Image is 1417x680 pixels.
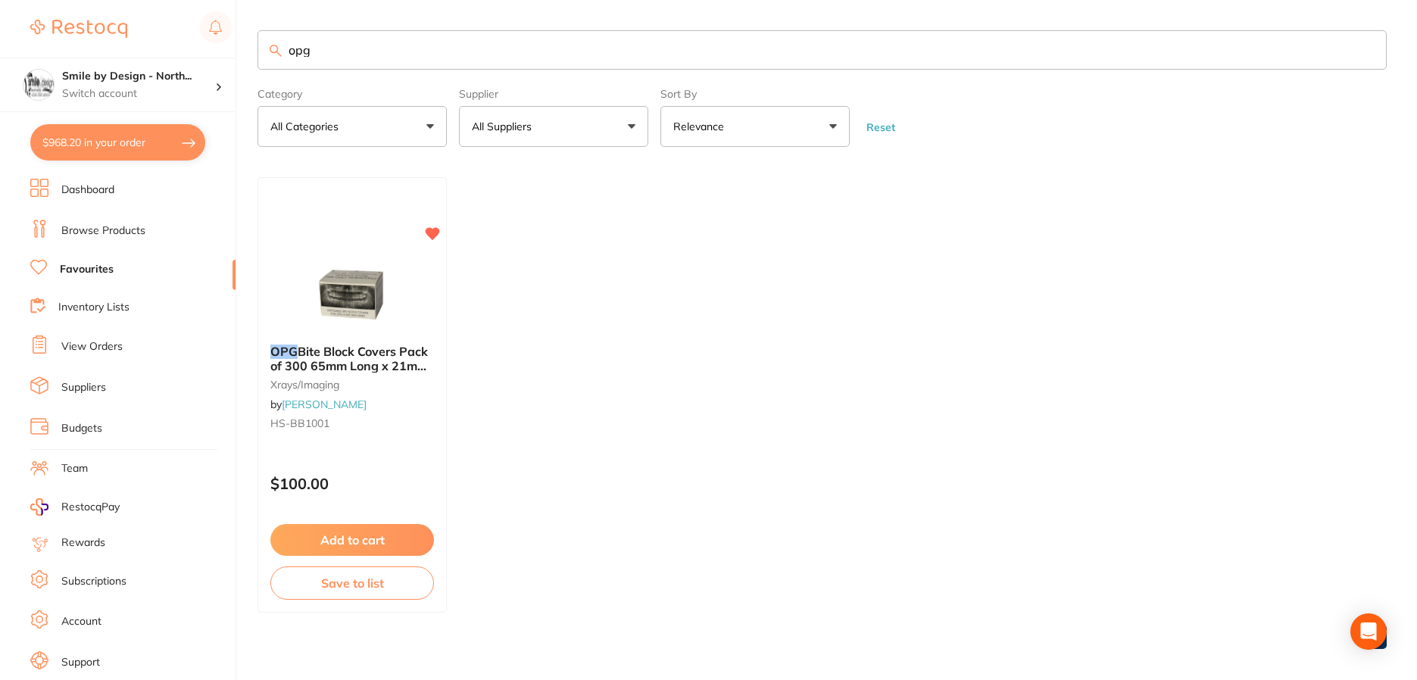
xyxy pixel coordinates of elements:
a: Support [61,655,100,670]
span: by [270,398,367,411]
a: Budgets [61,421,102,436]
button: All Suppliers [459,106,648,147]
label: Supplier [459,88,648,100]
a: Favourites [60,262,114,277]
a: View Orders [61,339,123,354]
a: Restocq Logo [30,11,127,46]
small: xrays/imaging [270,379,434,391]
img: RestocqPay [30,498,48,516]
button: Add to cart [270,524,434,556]
p: $100.00 [270,475,434,492]
button: Reset [862,120,900,134]
p: Relevance [673,119,730,134]
b: OPG Bite Block Covers Pack of 300 65mm Long x 21mm Wide [270,345,434,373]
button: Save to list [270,566,434,600]
span: Bite Block Covers Pack of 300 65mm Long x 21mm Wide [270,344,428,387]
a: Suppliers [61,380,106,395]
a: RestocqPay [30,498,120,516]
button: $968.20 in your order [30,124,205,161]
a: Team [61,461,88,476]
img: Smile by Design - North Sydney [23,70,54,100]
img: OPG Bite Block Covers Pack of 300 65mm Long x 21mm Wide [303,257,401,332]
a: Inventory Lists [58,300,130,315]
img: Restocq Logo [30,20,127,38]
h4: Smile by Design - North Sydney [62,69,215,84]
a: Dashboard [61,182,114,198]
div: Open Intercom Messenger [1350,613,1387,650]
p: All Categories [270,119,345,134]
input: Search Favourite Products [257,30,1387,70]
a: [PERSON_NAME] [282,398,367,411]
label: Category [257,88,447,100]
span: RestocqPay [61,500,120,515]
a: Browse Products [61,223,145,239]
label: Sort By [660,88,850,100]
button: All Categories [257,106,447,147]
span: HS-BB1001 [270,416,329,430]
a: Account [61,614,101,629]
a: Subscriptions [61,574,126,589]
p: All Suppliers [472,119,538,134]
p: Switch account [62,86,215,101]
em: OPG [270,344,298,359]
button: Relevance [660,106,850,147]
a: Rewards [61,535,105,551]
